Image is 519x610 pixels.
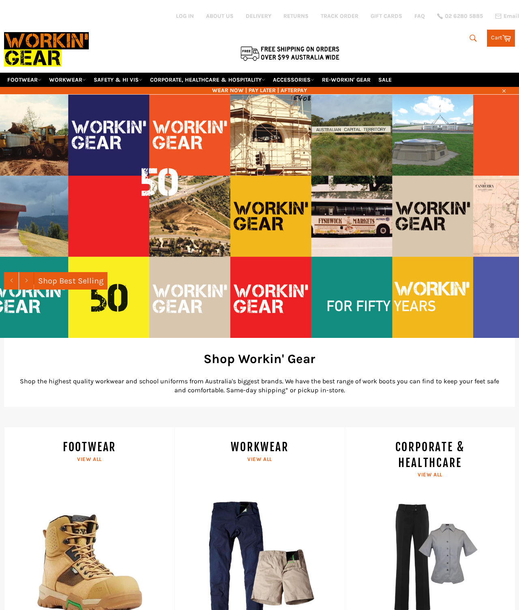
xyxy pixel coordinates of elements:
[147,73,268,87] a: CORPORATE, HEALTHCARE & HOSPITALITY
[319,73,374,87] a: RE-WORKIN' GEAR
[16,377,503,395] p: Shop the highest quality workwear and school uniforms from Australia's biggest brands. We have th...
[283,12,309,20] a: RETURNS
[4,73,45,87] a: FOOTWEAR
[206,12,234,20] a: ABOUT US
[176,13,194,19] a: Log in
[270,73,317,87] a: ACCESSORIES
[487,30,515,47] a: Cart
[34,272,107,290] a: Shop Best Selling
[90,73,146,87] a: SAFETY & HI VIS
[504,13,519,19] span: Email
[445,13,483,19] span: 02 6280 5885
[495,13,519,19] a: Email
[4,26,89,72] img: Workin Gear leaders in Workwear, Safety Boots, PPE, Uniforms. Australia's No.1 in Workwear
[371,12,402,20] a: GIFT CARDS
[4,87,515,94] span: WEAR NOW | PAY LATER | AFTERPAY
[16,350,503,368] h2: Shop Workin' Gear
[246,12,271,20] a: DELIVERY
[46,73,89,87] a: WORKWEAR
[414,12,425,20] a: FAQ
[437,13,483,19] a: 02 6280 5885
[321,12,358,20] a: TRACK ORDER
[239,45,341,62] img: Flat $9.95 shipping Australia wide
[375,73,395,87] a: SALE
